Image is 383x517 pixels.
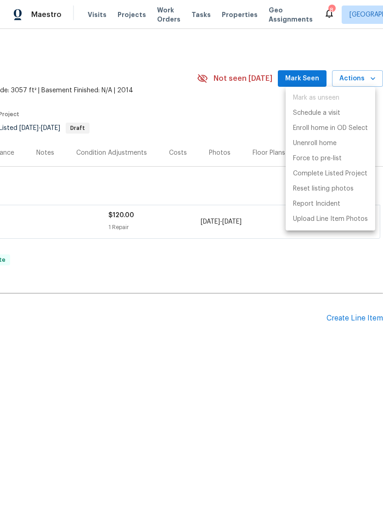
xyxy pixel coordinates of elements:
p: Enroll home in OD Select [293,124,368,133]
p: Force to pre-list [293,154,342,163]
p: Report Incident [293,199,340,209]
p: Upload Line Item Photos [293,214,368,224]
p: Unenroll home [293,139,337,148]
p: Reset listing photos [293,184,354,194]
p: Schedule a visit [293,108,340,118]
p: Complete Listed Project [293,169,367,179]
